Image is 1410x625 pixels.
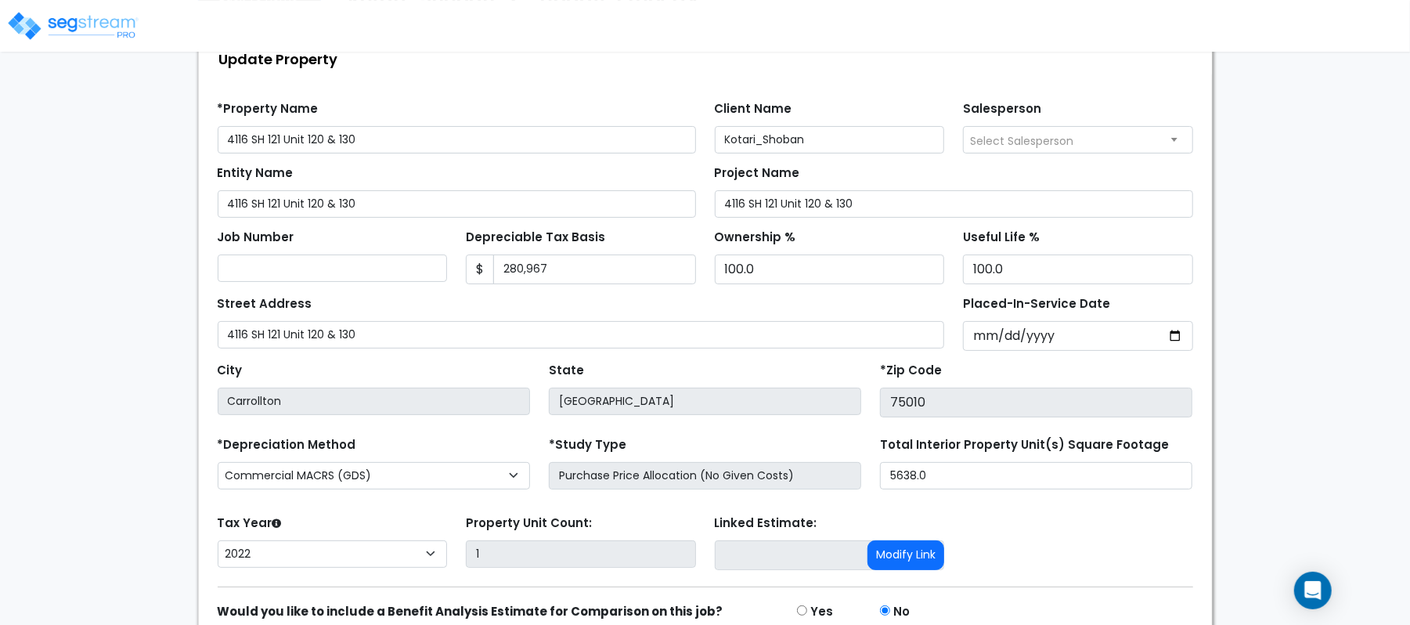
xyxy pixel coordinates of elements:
[466,515,592,533] label: Property Unit Count:
[549,436,626,454] label: *Study Type
[880,436,1169,454] label: Total Interior Property Unit(s) Square Footage
[715,255,945,284] input: Ownership
[549,362,584,380] label: State
[1294,572,1332,609] div: Open Intercom Messenger
[218,100,319,118] label: *Property Name
[218,126,696,154] input: Property Name
[218,362,243,380] label: City
[880,388,1192,417] input: Zip Code
[810,603,833,621] label: Yes
[218,164,294,182] label: Entity Name
[218,229,294,247] label: Job Number
[218,190,696,218] input: Entity Name
[880,462,1192,490] input: total square foot
[970,133,1073,149] span: Select Salesperson
[715,100,792,118] label: Client Name
[715,190,1193,218] input: Project Name
[218,321,945,349] input: Street Address
[493,255,696,284] input: 0.00
[715,229,796,247] label: Ownership %
[963,229,1040,247] label: Useful Life %
[963,100,1041,118] label: Salesperson
[218,295,312,313] label: Street Address
[963,255,1193,284] input: Depreciation
[715,126,945,154] input: Client Name
[715,164,800,182] label: Project Name
[466,229,605,247] label: Depreciable Tax Basis
[893,603,910,621] label: No
[867,540,944,570] button: Modify Link
[6,10,139,42] img: logo_pro_r.png
[207,42,1212,76] div: Update Property
[218,436,356,454] label: *Depreciation Method
[218,603,723,620] strong: Would you like to include a Benefit Analysis Estimate for Comparison on this job?
[466,540,696,568] input: Building Count
[880,362,942,380] label: *Zip Code
[963,295,1110,313] label: Placed-In-Service Date
[218,515,282,533] label: Tax Year
[715,515,817,533] label: Linked Estimate:
[466,255,494,284] span: $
